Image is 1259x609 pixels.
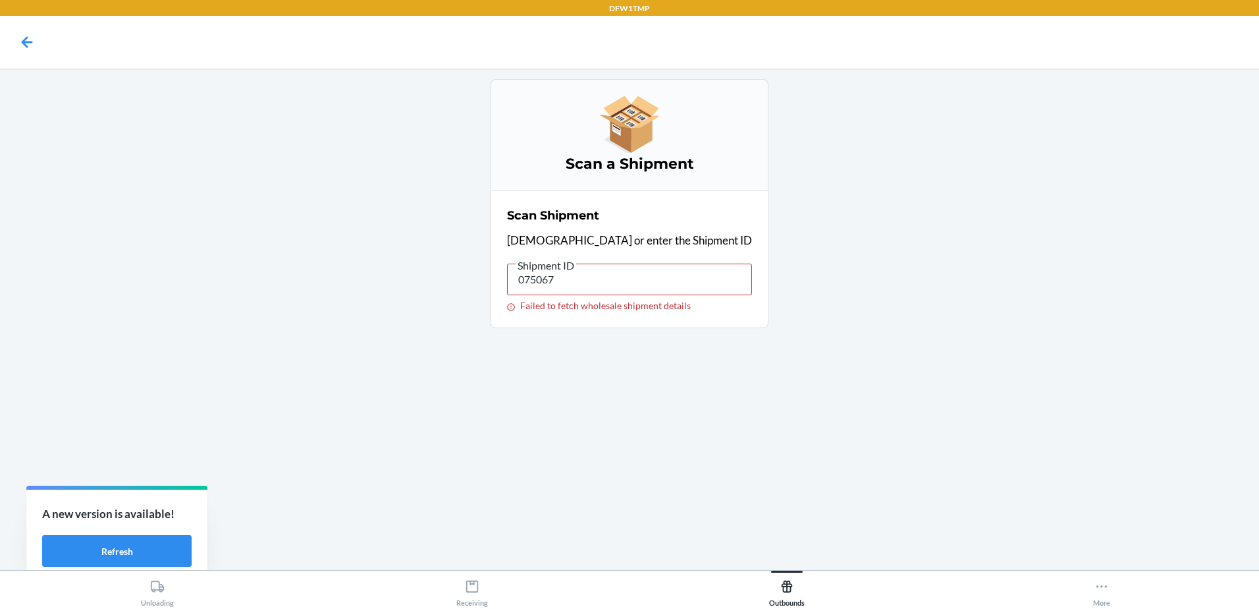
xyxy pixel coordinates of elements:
[42,535,192,567] button: Refresh
[944,571,1259,607] button: More
[42,506,192,523] p: A new version is available!
[1093,574,1110,607] div: More
[141,574,174,607] div: Unloading
[507,264,752,295] input: Shipment ID Failed to fetch wholesale shipment details
[456,574,488,607] div: Receiving
[507,154,752,175] h3: Scan a Shipment
[507,301,752,312] div: Failed to fetch wholesale shipment details
[629,571,944,607] button: Outbounds
[507,232,752,249] p: [DEMOGRAPHIC_DATA] or enter the Shipment ID
[609,3,650,14] p: DFW1TMP
[507,207,599,224] h2: Scan Shipment
[769,574,805,607] div: Outbounds
[516,259,576,272] span: Shipment ID
[315,571,629,607] button: Receiving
